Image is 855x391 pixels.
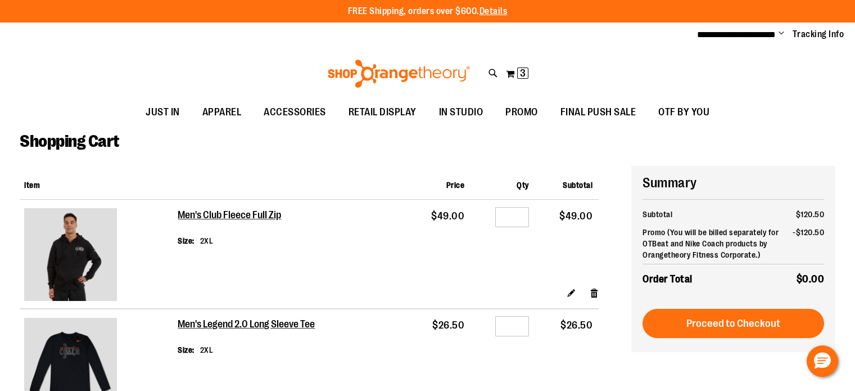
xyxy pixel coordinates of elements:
span: $49.00 [559,210,592,222]
a: Details [479,6,508,16]
a: OTF BY YOU [647,100,721,125]
a: Tracking Info [793,28,844,41]
span: RETAIL DISPLAY [349,100,417,125]
span: $49.00 [431,210,464,222]
span: $120.50 [796,210,825,219]
span: $26.50 [560,320,592,331]
p: FREE Shipping, orders over $600. [348,5,508,18]
a: JUST IN [134,100,191,125]
h2: Summary [643,173,824,192]
span: $26.50 [432,320,464,331]
button: Hello, have a question? Let’s chat. [807,345,838,377]
span: 3 [520,68,526,79]
a: Remove item [590,287,599,299]
span: IN STUDIO [439,100,483,125]
dd: 2XL [200,235,214,246]
button: Proceed to Checkout [643,309,824,338]
span: Proceed to Checkout [686,317,780,330]
span: Price [446,181,465,190]
span: Promo [643,228,666,237]
span: ACCESSORIES [264,100,326,125]
dd: 2XL [200,344,214,356]
span: -$120.50 [793,228,824,237]
img: Shop Orangetheory [326,60,472,88]
a: APPAREL [191,100,253,125]
img: Men's Club Fleece Full Zip [24,208,117,301]
span: Qty [517,181,529,190]
span: $0.00 [797,273,825,285]
span: Shopping Cart [20,132,119,151]
a: IN STUDIO [428,100,495,125]
dt: Size [178,344,194,356]
dt: Size [178,235,194,246]
span: JUST IN [146,100,180,125]
th: Subtotal [643,205,785,223]
strong: Order Total [643,271,693,287]
a: Men's Legend 2.0 Long Sleeve Tee [178,318,316,331]
a: PROMO [494,100,549,125]
span: FINAL PUSH SALE [560,100,636,125]
a: Men's Club Fleece Full Zip [178,209,282,222]
span: APPAREL [202,100,242,125]
button: Account menu [779,29,784,40]
span: Item [24,181,40,190]
a: Men's Club Fleece Full Zip [24,208,173,304]
span: OTF BY YOU [658,100,709,125]
span: (You will be billed separately for OTBeat and Nike Coach products by Orangetheory Fitness Corpora... [643,228,779,259]
a: RETAIL DISPLAY [337,100,428,125]
span: PROMO [505,100,538,125]
a: ACCESSORIES [252,100,337,125]
span: Subtotal [563,181,592,190]
a: FINAL PUSH SALE [549,100,648,125]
